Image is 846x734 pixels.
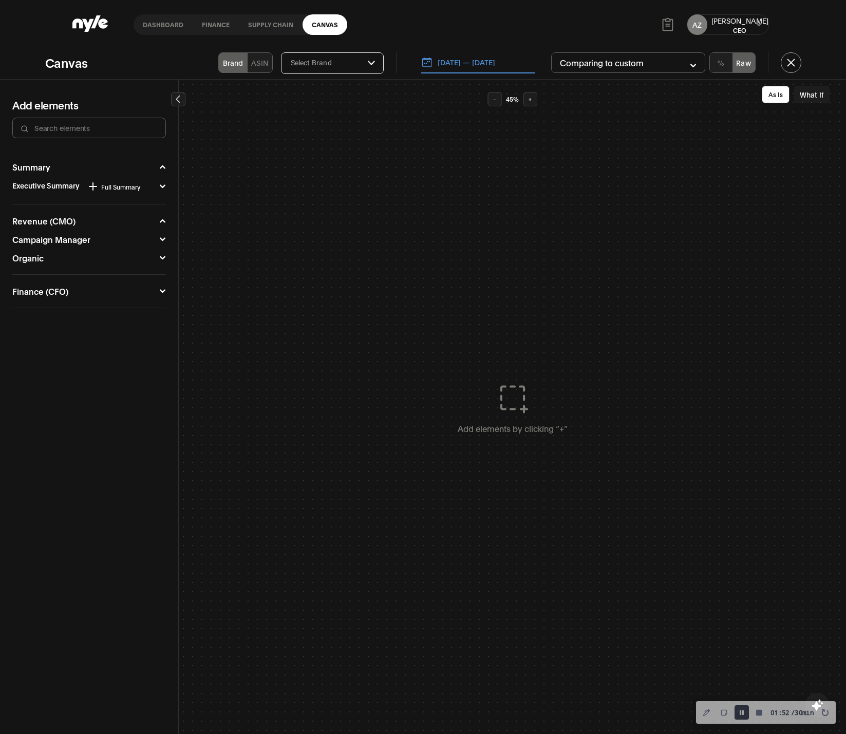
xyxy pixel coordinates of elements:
button: [DATE] — [DATE] [421,52,535,73]
div: CEO [711,26,768,34]
span: Full Summary [101,183,140,191]
div: Campaign Manager [12,235,90,243]
button: AZ [687,14,707,35]
button: Brand [219,53,248,72]
button: + [523,92,537,106]
div: [PERSON_NAME] [711,15,768,26]
h3: Add elements [12,98,166,111]
button: [PERSON_NAME]CEO [711,15,768,34]
button: ASIN [248,53,272,72]
button: Campaign Manager [12,235,166,243]
button: As Is [762,86,789,103]
a: finance [193,14,239,35]
button: Organic [12,254,166,262]
button: Revenue (CMO) [12,217,166,225]
div: Executive Summary [12,181,143,192]
a: Dashboard [134,14,193,35]
div: Organic [12,254,44,262]
a: Canvas [303,14,347,35]
span: 45 % [506,95,519,103]
button: What If [794,86,830,103]
button: % [710,53,732,72]
button: Executive Summary Full Summary [12,181,166,192]
button: Comparing to custom [551,52,705,73]
div: Finance (CFO) [12,287,68,295]
input: Select Brand [290,59,368,68]
button: Summary [12,163,166,171]
a: Supply chain [239,14,303,35]
button: - [487,92,502,106]
button: Finance (CFO) [12,287,166,295]
h2: Canvas [45,54,88,70]
button: Full Summary [84,181,143,192]
button: Raw [732,53,755,72]
img: Calendar [421,57,433,68]
span: Add elements by clicking “+” [458,423,568,434]
input: Search elements [33,122,157,134]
